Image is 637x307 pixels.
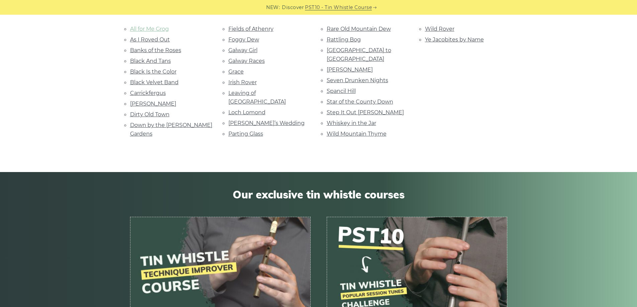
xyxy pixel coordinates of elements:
[425,36,484,43] a: Ye Jacobites by Name
[327,36,361,43] a: Rattling Bog
[266,4,280,11] span: NEW:
[130,188,507,201] span: Our exclusive tin whistle courses
[228,68,244,75] a: Grace
[130,58,171,64] a: Black And Tans
[282,4,304,11] span: Discover
[327,47,391,62] a: [GEOGRAPHIC_DATA] to [GEOGRAPHIC_DATA]
[130,47,181,53] a: Banks of the Roses
[228,47,257,53] a: Galway Girl
[327,99,393,105] a: Star of the County Down
[130,122,212,137] a: Down by the [PERSON_NAME] Gardens
[228,90,286,105] a: Leaving of [GEOGRAPHIC_DATA]
[327,109,404,116] a: Step It Out [PERSON_NAME]
[130,36,170,43] a: As I Roved Out
[327,120,376,126] a: Whiskey in the Jar
[327,77,388,84] a: Seven Drunken Nights
[425,26,454,32] a: Wild Rover
[228,26,274,32] a: Fields of Athenry
[228,79,257,86] a: Irish Rover
[130,79,179,86] a: Black Velvet Band
[228,109,266,116] a: Loch Lomond
[228,131,263,137] a: Parting Glass
[130,90,166,96] a: Carrickfergus
[327,131,387,137] a: Wild Mountain Thyme
[228,58,265,64] a: Galway Races
[327,26,391,32] a: Rare Old Mountain Dew
[327,66,373,73] a: [PERSON_NAME]
[130,101,176,107] a: [PERSON_NAME]
[228,36,259,43] a: Foggy Dew
[305,4,372,11] a: PST10 - Tin Whistle Course
[228,120,305,126] a: [PERSON_NAME]’s Wedding
[130,111,170,118] a: Dirty Old Town
[327,88,356,94] a: Spancil Hill
[130,26,169,32] a: All for Me Grog
[130,68,177,75] a: Black Is the Color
